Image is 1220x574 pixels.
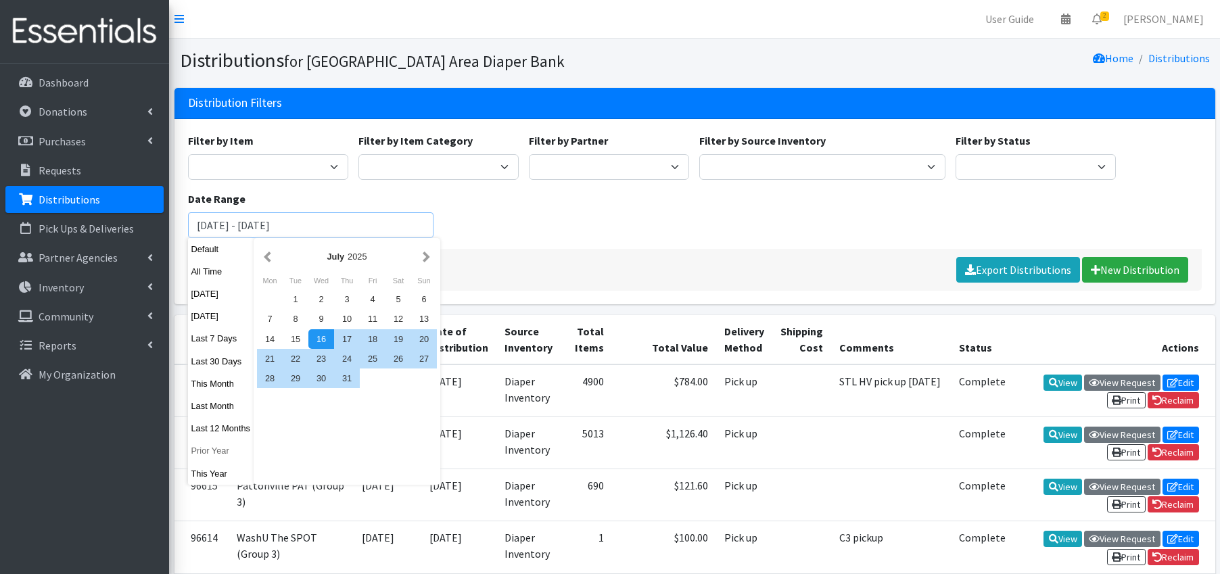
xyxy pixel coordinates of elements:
[188,352,254,371] button: Last 30 Days
[1100,11,1109,21] span: 2
[283,289,308,309] div: 1
[188,284,254,304] button: [DATE]
[529,133,608,149] label: Filter by Partner
[39,339,76,352] p: Reports
[772,315,831,364] th: Shipping Cost
[831,315,951,364] th: Comments
[354,521,421,573] td: [DATE]
[951,315,1014,364] th: Status
[39,193,100,206] p: Distributions
[257,309,283,329] div: 7
[360,349,385,368] div: 25
[951,364,1014,417] td: Complete
[283,272,308,289] div: Tuesday
[411,272,437,289] div: Sunday
[334,272,360,289] div: Thursday
[308,289,334,309] div: 2
[257,329,283,349] div: 14
[284,51,565,71] small: for [GEOGRAPHIC_DATA] Area Diaper Bank
[180,49,690,72] h1: Distributions
[385,349,411,368] div: 26
[561,364,612,417] td: 4900
[716,416,772,469] td: Pick up
[188,239,254,259] button: Default
[229,469,354,521] td: Pattonville PAT (Group 3)
[1148,549,1199,565] a: Reclaim
[1093,51,1133,65] a: Home
[188,212,434,238] input: January 1, 2011 - December 31, 2011
[411,349,437,368] div: 27
[308,272,334,289] div: Wednesday
[188,96,282,110] h3: Distribution Filters
[39,222,134,235] p: Pick Ups & Deliveries
[716,521,772,573] td: Pick up
[496,364,561,417] td: Diaper Inventory
[5,98,164,125] a: Donations
[1084,479,1160,495] a: View Request
[1163,375,1199,391] a: Edit
[334,289,360,309] div: 3
[496,469,561,521] td: Diaper Inventory
[385,272,411,289] div: Saturday
[496,416,561,469] td: Diaper Inventory
[411,329,437,349] div: 20
[5,69,164,96] a: Dashboard
[411,289,437,309] div: 6
[39,76,89,89] p: Dashboard
[39,105,87,118] p: Donations
[1107,392,1146,408] a: Print
[174,469,229,521] td: 96615
[360,329,385,349] div: 18
[327,252,344,262] strong: July
[188,418,254,438] button: Last 12 Months
[174,416,229,469] td: 96617
[188,329,254,348] button: Last 7 Days
[257,368,283,388] div: 28
[716,364,772,417] td: Pick up
[334,368,360,388] div: 31
[1084,427,1160,443] a: View Request
[699,133,826,149] label: Filter by Source Inventory
[1148,496,1199,512] a: Reclaim
[360,272,385,289] div: Friday
[188,133,254,149] label: Filter by Item
[229,521,354,573] td: WashU The SPOT (Group 3)
[496,315,561,364] th: Source Inventory
[354,469,421,521] td: [DATE]
[188,441,254,460] button: Prior Year
[283,309,308,329] div: 8
[188,374,254,393] button: This Month
[1107,496,1146,512] a: Print
[360,309,385,329] div: 11
[5,128,164,155] a: Purchases
[612,315,716,364] th: Total Value
[188,306,254,326] button: [DATE]
[951,469,1014,521] td: Complete
[1163,427,1199,443] a: Edit
[1043,531,1082,547] a: View
[612,469,716,521] td: $121.60
[5,215,164,242] a: Pick Ups & Deliveries
[385,309,411,329] div: 12
[421,469,496,521] td: [DATE]
[39,164,81,177] p: Requests
[283,329,308,349] div: 15
[283,368,308,388] div: 29
[1148,444,1199,460] a: Reclaim
[188,262,254,281] button: All Time
[1148,51,1210,65] a: Distributions
[5,274,164,301] a: Inventory
[188,396,254,416] button: Last Month
[956,257,1080,283] a: Export Distributions
[174,521,229,573] td: 96614
[831,521,951,573] td: C3 pickup
[421,364,496,417] td: [DATE]
[1163,479,1199,495] a: Edit
[5,361,164,388] a: My Organization
[1084,375,1160,391] a: View Request
[358,133,473,149] label: Filter by Item Category
[1043,479,1082,495] a: View
[496,521,561,573] td: Diaper Inventory
[308,368,334,388] div: 30
[612,521,716,573] td: $100.00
